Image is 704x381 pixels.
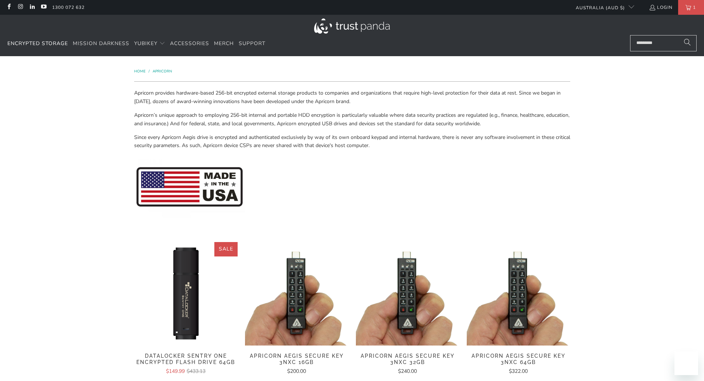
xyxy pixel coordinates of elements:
button: Search [678,35,697,51]
summary: YubiKey [134,35,165,52]
img: Apricorn Aegis Secure Key 3NXC 16GB [245,242,348,346]
img: Datalocker Sentry One Encrypted Flash Drive 64GB - Trust Panda [134,242,238,346]
a: 1300 072 632 [52,3,85,11]
span: Apricorn’s unique approach to employing 256-bit internal and portable HDD encryption is particula... [134,112,569,127]
span: Sale [219,245,233,252]
a: Datalocker Sentry One Encrypted Flash Drive 64GB $149.99$433.13 [134,353,238,375]
nav: Translation missing: en.navigation.header.main_nav [7,35,265,52]
img: Apricorn Aegis Secure Key 3NXC 64GB - Trust Panda [467,242,570,346]
a: Trust Panda Australia on Instagram [17,4,23,10]
span: $240.00 [398,368,417,375]
span: $322.00 [509,368,528,375]
iframe: Button to launch messaging window [674,351,698,375]
span: $149.99 [166,368,185,375]
span: YubiKey [134,40,157,47]
a: Encrypted Storage [7,35,68,52]
span: Apricorn Aegis Secure Key 3NXC 64GB [467,353,570,365]
span: Apricorn Aegis Secure Key 3NXC 16GB [245,353,348,365]
a: Apricorn Aegis Secure Key 3NXC 16GB $200.00 [245,353,348,375]
a: Trust Panda Australia on LinkedIn [29,4,35,10]
a: Support [239,35,265,52]
input: Search... [630,35,697,51]
span: Accessories [170,40,209,47]
span: Home [134,69,146,74]
span: Since every Apricorn Aegis drive is encrypted and authenticated exclusively by way of its own onb... [134,134,570,149]
span: Support [239,40,265,47]
a: Apricorn Aegis Secure Key 3NXC 32GB $240.00 [356,353,459,375]
a: Apricorn Aegis Secure Key 3NXC 64GB $322.00 [467,353,570,375]
img: Apricorn Aegis Secure Key 3NXC 32GB - Trust Panda [356,242,459,346]
span: Merch [214,40,234,47]
span: Apricorn Aegis Secure Key 3NXC 32GB [356,353,459,365]
span: Encrypted Storage [7,40,68,47]
span: Datalocker Sentry One Encrypted Flash Drive 64GB [134,353,238,365]
a: Accessories [170,35,209,52]
img: Trust Panda Australia [314,18,390,34]
span: Apricorn provides hardware-based 256-bit encrypted external storage products to companies and org... [134,89,561,105]
a: Login [649,3,673,11]
a: Home [134,69,147,74]
a: Trust Panda Australia on YouTube [40,4,47,10]
a: Mission Darkness [73,35,129,52]
a: Merch [214,35,234,52]
span: $433.13 [187,368,205,375]
span: Mission Darkness [73,40,129,47]
span: / [149,69,150,74]
a: Apricorn [153,69,172,74]
span: $200.00 [287,368,306,375]
a: Trust Panda Australia on Facebook [6,4,12,10]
